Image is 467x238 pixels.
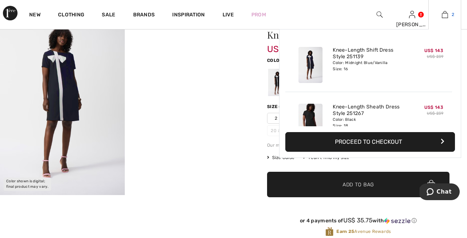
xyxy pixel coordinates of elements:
img: My Info [409,10,415,19]
img: ring-m.svg [278,129,282,132]
img: Sezzle [384,218,410,224]
a: Sale [102,12,115,19]
span: 2 [452,11,454,18]
img: My Bag [442,10,448,19]
strong: Earn 25 [336,229,354,234]
div: Our model is 5'9"/175 cm and wears a size 6. [267,142,449,148]
img: Bag.svg [427,180,435,189]
s: US$ 239 [427,111,443,116]
img: search the website [377,10,383,19]
video: Your browser does not support the video tag. [125,8,250,71]
span: 20 [267,125,285,136]
div: or 4 payments ofUS$ 35.75withSezzle Click to learn more about Sezzle [267,217,449,227]
a: Knee-Length Shift Dress Style 251139 [333,47,405,60]
span: US$ 143 [267,37,301,54]
a: Clothing [58,12,84,19]
span: Size Guide [267,154,294,161]
span: Inspiration [172,12,205,19]
span: US$ 35.75 [343,217,373,224]
img: 1ère Avenue [3,6,18,20]
span: Avenue Rewards [336,228,391,235]
h1: Knee-length Shift Dress Style 251139 [267,30,419,40]
img: Avenue Rewards [325,227,333,237]
iframe: Opens a widget where you can chat to one of our agents [420,183,460,202]
span: US$ 143 [424,48,443,53]
a: New [29,12,40,19]
img: Knee-Length Shift Dress Style 251139 [298,47,323,83]
button: Add to Bag [267,172,449,197]
span: Add to Bag [343,181,374,189]
div: Black/Vanilla [268,69,287,96]
div: or 4 payments of with [267,217,449,224]
div: Size ([GEOGRAPHIC_DATA]/[GEOGRAPHIC_DATA]): [267,103,389,110]
span: US$ 143 [424,105,443,110]
button: Proceed to Checkout [285,132,455,152]
a: Sign In [409,11,415,18]
div: Color: Midnight Blue/Vanilla Size: 16 [333,60,405,72]
a: 2 [429,10,461,19]
a: Knee-Length Sheath Dress Style 251267 [333,104,405,117]
s: US$ 239 [427,54,443,59]
span: 2 [267,113,285,124]
div: Color shown is digital; final product may vary. [4,178,51,191]
div: Color: Black Size: 18 [333,117,405,128]
span: Color: [267,58,284,63]
div: [PERSON_NAME] [396,21,428,28]
a: Prom [251,11,266,19]
img: Knee-Length Sheath Dress Style 251267 [298,104,323,140]
a: Brands [133,12,155,19]
a: Live [223,11,234,19]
